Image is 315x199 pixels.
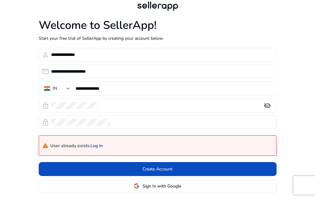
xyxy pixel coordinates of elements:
[42,142,49,149] mat-icon: warning
[42,68,49,75] span: email
[142,166,173,172] span: Create Account
[42,119,49,126] span: lock
[90,143,103,149] a: Log In
[39,19,277,32] h1: Welcome to SellerApp!
[134,183,139,189] img: google-logo.svg
[39,35,277,42] p: Start your free trial of SellerApp by creating your account below.
[142,183,181,189] span: Sign In with Google
[260,102,275,109] mat-icon: visibility_off
[39,179,277,193] button: Sign In with Google
[53,85,57,92] div: IN
[42,141,103,150] h4: User already exists.
[42,102,49,109] span: lock
[42,51,49,58] span: person
[39,162,277,176] button: Create Account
